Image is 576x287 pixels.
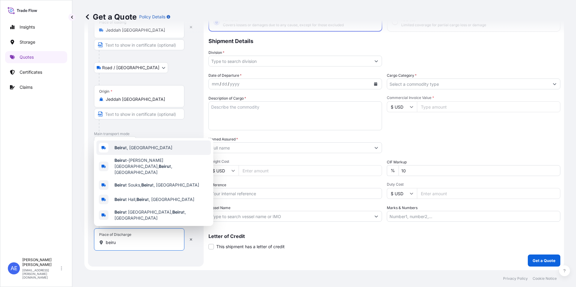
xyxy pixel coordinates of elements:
div: / [220,80,221,88]
b: Beiru [172,209,183,214]
div: day, [221,80,228,88]
p: Cookie Notice [533,276,557,281]
div: year, [229,80,240,88]
div: month, [211,80,220,88]
span: t-[PERSON_NAME][GEOGRAPHIC_DATA], t, [GEOGRAPHIC_DATA] [114,157,208,175]
b: Beiru [159,164,170,169]
p: Letter of Credit [208,234,560,239]
div: Show suggestions [94,138,213,226]
span: This shipment has a letter of credit [216,244,285,250]
label: Description of Cargo [208,95,246,101]
span: Commercial Invoice Value [387,95,560,100]
button: Select transport [94,62,168,73]
input: Type to search division [209,56,371,66]
button: Calendar [371,79,380,89]
input: Place of Discharge [106,239,177,245]
b: Beiru [114,197,125,202]
div: % [387,165,399,176]
input: Number1, number2,... [387,211,560,222]
input: Enter percentage [399,165,560,176]
button: Show suggestions [371,56,382,66]
p: Get a Quote [84,12,137,22]
b: Beiru [114,209,125,214]
label: Marks & Numbers [387,205,418,211]
label: Vessel Name [208,205,230,211]
div: Place of Discharge [99,232,131,237]
input: Origin [106,96,177,102]
label: Reference [208,182,226,188]
span: AE [11,265,17,271]
button: Select transport [94,136,136,147]
p: Insights [20,24,35,30]
input: Enter amount [417,188,560,199]
input: Your internal reference [208,188,382,199]
button: Show suggestions [371,211,382,222]
p: [EMAIL_ADDRESS][PERSON_NAME][DOMAIN_NAME] [22,268,60,279]
b: Beiru [141,182,152,187]
b: Beiru [136,197,147,202]
p: Privacy Policy [503,276,528,281]
span: t Souks, t, [GEOGRAPHIC_DATA] [114,182,199,188]
span: Duty Cost [387,182,560,187]
p: Claims [20,84,33,90]
input: Type to search vessel name or IMO [209,211,371,222]
p: Quotes [20,54,34,60]
span: Road / [GEOGRAPHIC_DATA] [102,65,159,71]
input: Select a commodity type [387,79,549,89]
label: Cargo Category [387,73,417,79]
p: Certificates [20,69,42,75]
span: t [GEOGRAPHIC_DATA], t, [GEOGRAPHIC_DATA] [114,209,208,221]
button: Show suggestions [371,142,382,153]
input: Text to appear on certificate [94,39,184,50]
input: Enter amount [239,165,382,176]
span: Freight Cost [208,159,382,164]
span: t Hall, t, [GEOGRAPHIC_DATA] [114,196,194,202]
label: CIF Markup [387,159,407,165]
span: Date of Departure [208,73,242,79]
input: Full name [209,142,371,153]
label: Division [208,50,224,56]
label: Named Assured [208,136,238,142]
b: Beiru [114,145,125,150]
div: / [228,80,229,88]
p: [PERSON_NAME] [PERSON_NAME] [22,258,60,267]
b: Beiru [114,182,125,187]
div: Origin [99,89,112,94]
p: Main transport mode [94,131,198,136]
input: Text to appear on certificate [94,109,184,119]
button: Show suggestions [549,79,560,89]
p: Storage [20,39,35,45]
input: Type amount [417,101,560,112]
p: Policy Details [139,14,165,20]
p: Shipment Details [208,32,560,50]
span: t, [GEOGRAPHIC_DATA] [114,145,172,151]
b: Beiru [114,158,125,163]
p: Get a Quote [533,258,556,264]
